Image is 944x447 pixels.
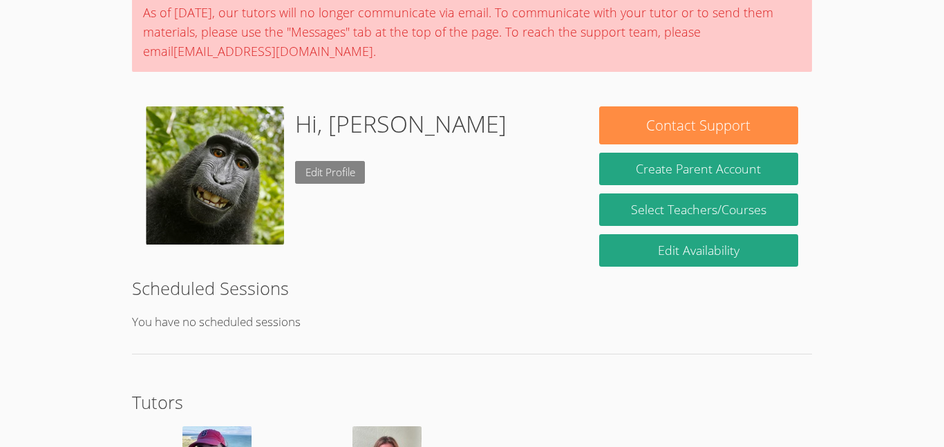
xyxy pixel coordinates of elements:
[295,106,507,142] h1: Hi, [PERSON_NAME]
[132,312,812,332] p: You have no scheduled sessions
[599,153,798,185] button: Create Parent Account
[146,106,284,245] img: Screenshot%202025-02-18%2012.45.16%20PM.png
[599,193,798,226] a: Select Teachers/Courses
[599,106,798,144] button: Contact Support
[132,275,812,301] h2: Scheduled Sessions
[295,161,366,184] a: Edit Profile
[132,389,812,415] h2: Tutors
[599,234,798,267] a: Edit Availability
